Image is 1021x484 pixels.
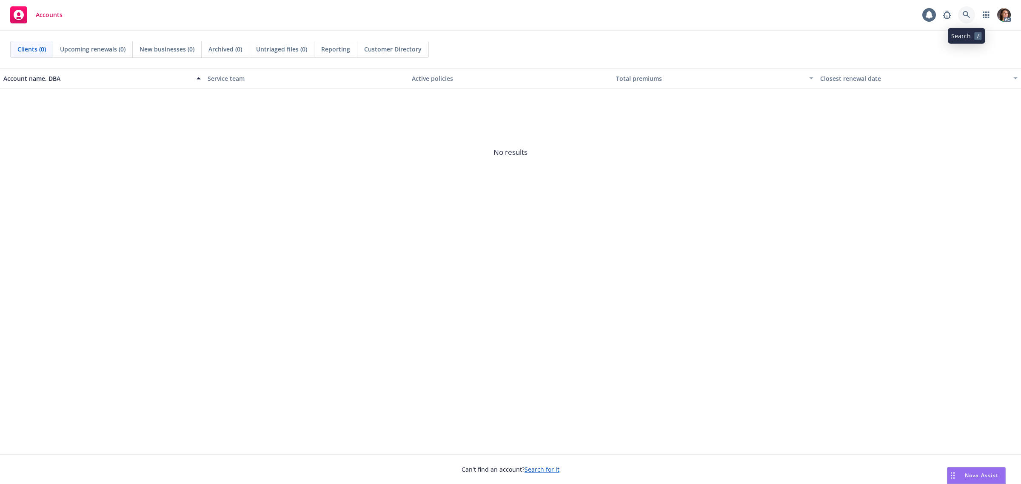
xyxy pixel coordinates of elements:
[613,68,817,88] button: Total premiums
[321,45,350,54] span: Reporting
[412,74,609,83] div: Active policies
[997,8,1011,22] img: photo
[947,467,1006,484] button: Nova Assist
[938,6,955,23] a: Report a Bug
[3,74,191,83] div: Account name, DBA
[958,6,975,23] a: Search
[140,45,194,54] span: New businesses (0)
[965,472,998,479] span: Nova Assist
[7,3,66,27] a: Accounts
[208,45,242,54] span: Archived (0)
[817,68,1021,88] button: Closest renewal date
[820,74,1008,83] div: Closest renewal date
[462,465,559,474] span: Can't find an account?
[256,45,307,54] span: Untriaged files (0)
[364,45,422,54] span: Customer Directory
[525,465,559,473] a: Search for it
[408,68,613,88] button: Active policies
[17,45,46,54] span: Clients (0)
[208,74,405,83] div: Service team
[978,6,995,23] a: Switch app
[204,68,408,88] button: Service team
[36,11,63,18] span: Accounts
[60,45,125,54] span: Upcoming renewals (0)
[947,467,958,484] div: Drag to move
[616,74,804,83] div: Total premiums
